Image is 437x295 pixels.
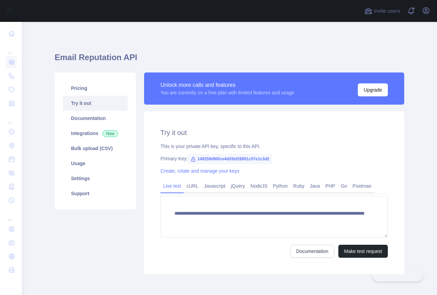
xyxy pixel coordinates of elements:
span: Invite users [374,7,400,15]
a: Documentation [291,245,334,258]
span: 149259d90fce4d03bf28951c57e1c3d2 [188,154,272,164]
div: ... [5,41,16,55]
span: New [102,130,118,137]
a: Try it out [63,96,128,111]
div: ... [5,208,16,222]
a: Pricing [63,81,128,96]
button: Invite users [363,5,401,16]
a: Documentation [63,111,128,126]
a: Integrations New [63,126,128,141]
iframe: Toggle Customer Support [372,267,423,281]
div: Unlock more calls and features [160,81,294,89]
a: jQuery [228,180,248,191]
a: Bulk upload (CSV) [63,141,128,156]
div: You are currently on a free plan with limited features and usage [160,89,294,96]
button: Upgrade [358,83,388,96]
a: cURL [184,180,201,191]
a: NodeJS [248,180,270,191]
h1: Email Reputation API [55,52,404,68]
a: Live test [160,180,184,191]
a: Javascript [201,180,228,191]
a: Create, rotate and manage your keys [160,168,239,174]
a: Usage [63,156,128,171]
div: Primary Key: [160,155,388,162]
a: Java [307,180,323,191]
a: Support [63,186,128,201]
button: Make test request [338,245,388,258]
a: PHP [323,180,338,191]
div: This is your private API key, specific to this API. [160,143,388,150]
a: Go [338,180,350,191]
a: Postman [350,180,374,191]
a: Python [270,180,291,191]
a: Settings [63,171,128,186]
h2: Try it out [160,128,388,137]
div: ... [5,111,16,124]
a: Ruby [291,180,307,191]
